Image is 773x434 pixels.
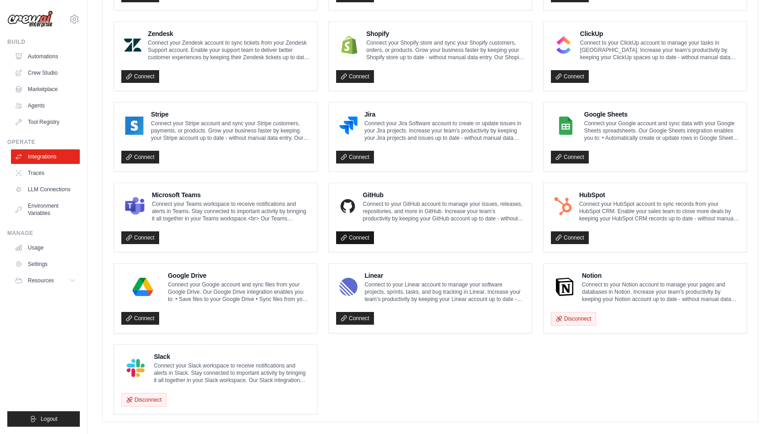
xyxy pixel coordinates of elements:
img: Shopify Logo [339,36,360,54]
img: ClickUp Logo [554,36,574,54]
img: Google Drive Logo [124,278,161,296]
h4: Stripe [151,110,310,119]
h4: Jira [364,110,524,119]
p: Connect to your Linear account to manage your software projects, sprints, tasks, and bug tracking... [364,281,524,303]
h4: GitHub [363,190,524,199]
p: Connect to your GitHub account to manage your issues, releases, repositories, and more in GitHub.... [363,200,524,222]
a: Usage [11,240,80,255]
a: Connect [121,231,159,244]
h4: Google Sheets [584,110,739,119]
p: Connect your Shopify store and sync your Shopify customers, orders, or products. Grow your busine... [366,39,524,61]
img: Linear Logo [339,278,358,296]
a: Connect [551,70,589,83]
a: LLM Connections [11,182,80,197]
iframe: Chat Widget [727,390,773,434]
h4: Microsoft Teams [152,190,310,199]
h4: Zendesk [148,29,310,38]
p: Connect your Stripe account and sync your Stripe customers, payments, or products. Grow your busi... [151,120,310,142]
a: Agents [11,98,80,113]
a: Traces [11,166,80,180]
h4: Shopify [366,29,524,38]
span: Resources [28,277,54,284]
img: Microsoft Teams Logo [124,197,145,215]
a: Connect [336,70,374,83]
a: Automations [11,49,80,64]
img: Jira Logo [339,117,358,135]
a: Settings [11,257,80,271]
p: Connect your Teams workspace to receive notifications and alerts in Teams. Stay connected to impo... [152,200,310,222]
h4: Linear [364,271,524,280]
p: Connect your Slack workspace to receive notifications and alerts in Slack. Stay connected to impo... [154,362,310,384]
h4: ClickUp [580,29,739,38]
p: Connect to your Notion account to manage your pages and databases in Notion. Increase your team’s... [582,281,739,303]
a: Connect [336,151,374,163]
a: Integrations [11,149,80,164]
button: Logout [7,411,80,427]
div: Operate [7,138,80,146]
a: Connect [551,231,589,244]
a: Connect [121,312,159,325]
img: Slack Logo [124,359,147,377]
h4: Slack [154,352,310,361]
h4: Google Drive [168,271,310,280]
div: Build [7,38,80,46]
a: Tool Registry [11,115,80,129]
button: Disconnect [551,312,596,326]
img: Stripe Logo [124,117,145,135]
a: Connect [551,151,589,163]
span: Logout [41,415,57,423]
img: Logo [7,10,53,28]
a: Connect [121,70,159,83]
p: Connect your Jira Software account to create or update issues in your Jira projects. Increase you... [364,120,524,142]
h4: HubSpot [579,190,739,199]
img: Notion Logo [554,278,576,296]
h4: Notion [582,271,739,280]
a: Connect [121,151,159,163]
img: Google Sheets Logo [554,117,578,135]
p: Connect to your ClickUp account to manage your tasks in [GEOGRAPHIC_DATA]. Increase your team’s p... [580,39,739,61]
img: GitHub Logo [339,197,357,215]
a: Connect [336,312,374,325]
button: Disconnect [121,393,166,407]
div: Manage [7,230,80,237]
p: Connect your Google account and sync files from your Google Drive. Our Google Drive integration e... [168,281,310,303]
a: Crew Studio [11,66,80,80]
a: Connect [336,231,374,244]
button: Resources [11,273,80,288]
p: Connect your HubSpot account to sync records from your HubSpot CRM. Enable your sales team to clo... [579,200,739,222]
p: Connect your Zendesk account to sync tickets from your Zendesk Support account. Enable your suppo... [148,39,310,61]
a: Marketplace [11,82,80,97]
img: HubSpot Logo [554,197,573,215]
a: Environment Variables [11,199,80,220]
p: Connect your Google account and sync data with your Google Sheets spreadsheets. Our Google Sheets... [584,120,739,142]
img: Zendesk Logo [124,36,141,54]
